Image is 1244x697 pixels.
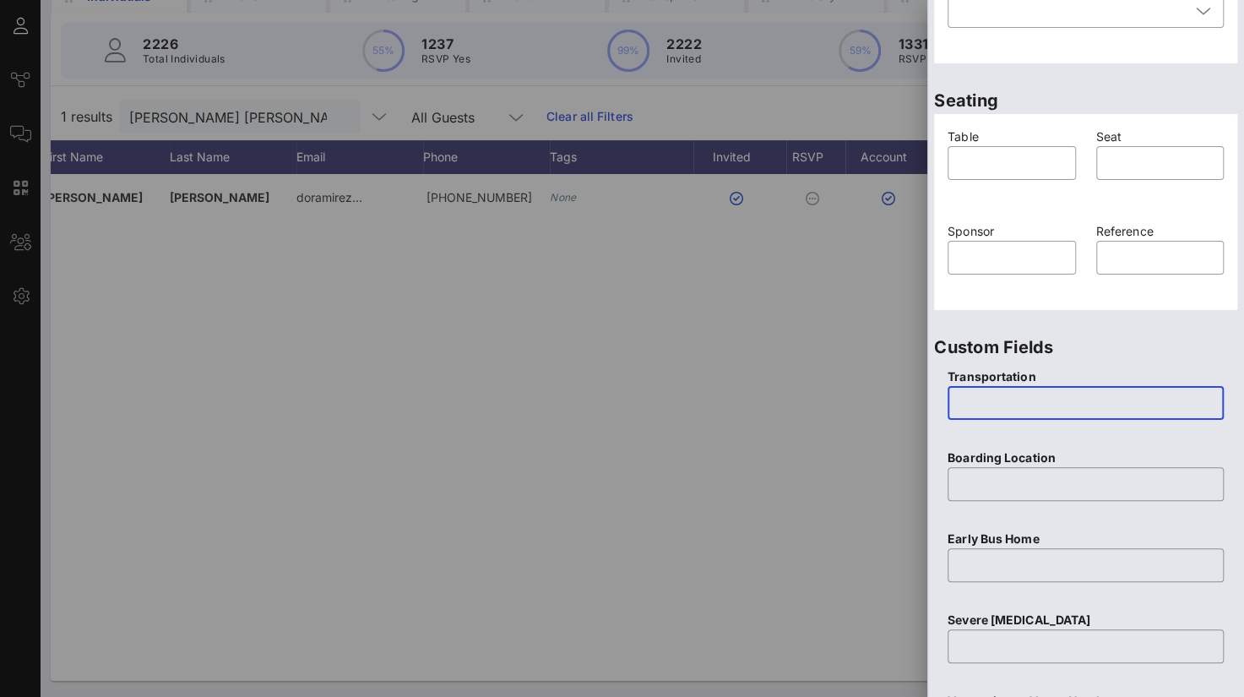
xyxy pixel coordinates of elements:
[948,222,1076,241] p: Sponsor
[948,449,1224,467] p: Boarding Location
[948,128,1076,146] p: Table
[1096,128,1225,146] p: Seat
[948,530,1224,548] p: Early Bus Home
[1096,222,1225,241] p: Reference
[948,611,1224,629] p: Severe [MEDICAL_DATA]
[948,368,1224,386] p: Transportation
[934,334,1237,361] p: Custom Fields
[934,87,1237,114] p: Seating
